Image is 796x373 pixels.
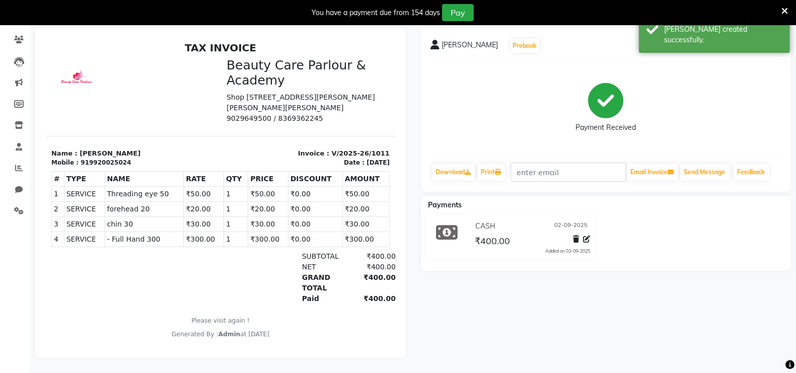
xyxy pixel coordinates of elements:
[62,166,136,177] span: forehead 20
[178,164,202,179] td: 1
[243,164,297,179] td: ₹0.00
[7,194,19,209] td: 4
[19,164,59,179] td: SERVICE
[511,39,540,53] button: Prebook
[19,194,59,209] td: SERVICE
[664,24,782,45] div: Bill created successfully.
[575,123,636,133] div: Payment Received
[442,4,474,21] button: Pay
[299,120,319,129] div: Date :
[251,256,301,266] div: Paid
[138,194,179,209] td: ₹300.00
[19,134,59,149] th: TYPE
[173,293,195,300] span: Admin
[734,164,769,181] a: Feedback
[138,164,179,179] td: ₹20.00
[6,292,344,301] div: Generated By : at [DATE]
[62,196,136,207] span: - Full Hand 300
[251,213,301,224] div: SUBTOTAL
[203,194,243,209] td: ₹300.00
[19,179,59,194] td: SERVICE
[178,179,202,194] td: 1
[297,164,344,179] td: ₹20.00
[243,134,297,149] th: DISCOUNT
[62,151,136,162] span: Threading eye 50
[428,200,462,209] span: Payments
[432,164,475,181] a: Download
[251,224,301,235] div: NET
[138,134,179,149] th: RATE
[6,120,33,129] div: Mobile :
[6,278,344,287] p: Please visit again !
[475,221,495,232] span: CASH
[6,4,344,16] h2: TAX INVOICE
[203,164,243,179] td: ₹20.00
[35,120,86,129] div: 919920025024
[181,111,344,121] p: Invoice : V/2025-26/1011
[178,149,202,164] td: 1
[181,54,344,76] p: Shop [STREET_ADDRESS][PERSON_NAME][PERSON_NAME][PERSON_NAME]
[243,149,297,164] td: ₹0.00
[627,164,678,181] button: Email Invoice
[203,134,243,149] th: PRICE
[178,134,202,149] th: QTY
[301,213,350,224] div: ₹400.00
[297,194,344,209] td: ₹300.00
[181,76,344,86] p: 9029649500 / 8369362245
[442,40,498,54] span: [PERSON_NAME]
[138,179,179,194] td: ₹30.00
[477,164,505,181] a: Print
[203,149,243,164] td: ₹50.00
[178,194,202,209] td: 1
[680,164,730,181] button: Send Message
[19,149,59,164] td: SERVICE
[59,134,138,149] th: NAME
[301,224,350,235] div: ₹400.00
[7,134,19,149] th: #
[7,164,19,179] td: 2
[321,120,344,129] div: [DATE]
[7,179,19,194] td: 3
[243,194,297,209] td: ₹0.00
[301,256,350,266] div: ₹400.00
[251,235,301,256] div: GRAND TOTAL
[545,248,590,255] div: Added on 03-09-2025
[475,235,510,249] span: ₹400.00
[312,8,440,18] div: You have a payment due from 154 days
[301,235,350,256] div: ₹400.00
[554,221,588,232] span: 02-09-2025
[203,179,243,194] td: ₹30.00
[297,149,344,164] td: ₹50.00
[6,111,169,121] p: Name : [PERSON_NAME]
[7,149,19,164] td: 1
[62,181,136,192] span: chin 30
[138,149,179,164] td: ₹50.00
[243,179,297,194] td: ₹0.00
[181,20,344,50] h3: Beauty Care Parlour & Academy
[511,163,626,182] input: enter email
[297,134,344,149] th: AMOUNT
[297,179,344,194] td: ₹30.00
